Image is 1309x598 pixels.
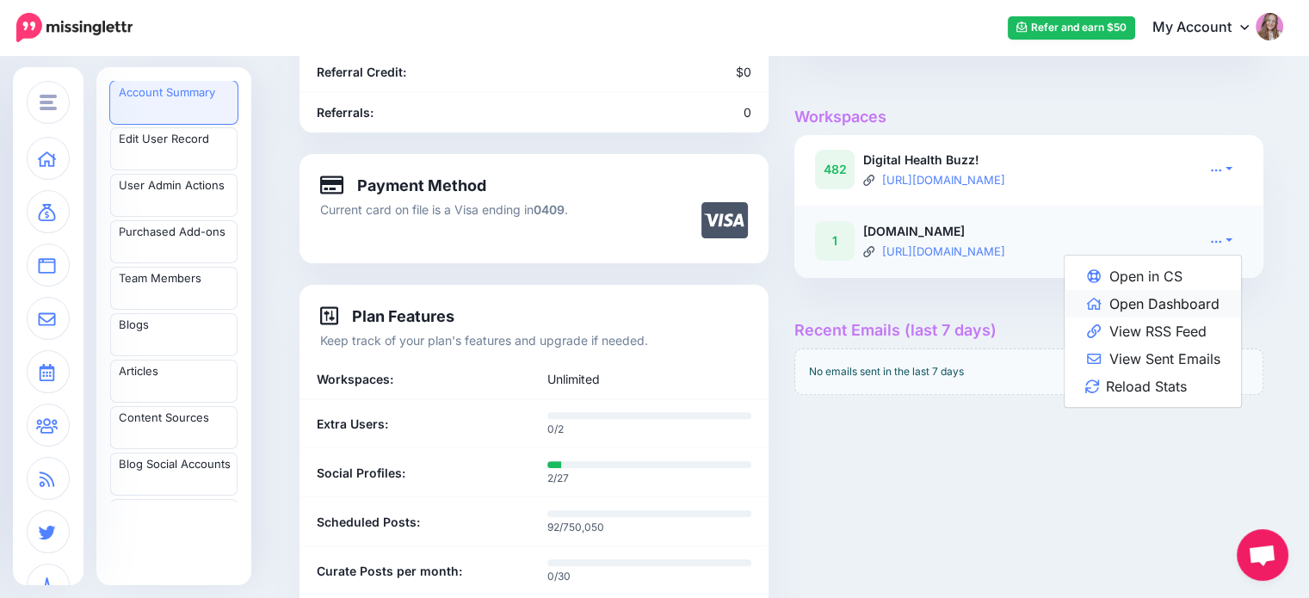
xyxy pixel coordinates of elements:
[815,221,855,261] div: 1
[863,224,965,238] b: [DOMAIN_NAME]
[1065,345,1241,373] a: View Sent Emails
[1065,290,1241,317] a: Open Dashboard
[534,62,765,82] div: $0
[547,568,752,585] p: 0/30
[110,499,238,542] a: Blog Branding Templates
[794,108,1263,126] h4: Workspaces
[110,220,238,263] a: Purchased Add-ons
[534,369,765,389] div: Unlimited
[794,348,1263,395] div: No emails sent in the last 7 days
[547,470,752,487] p: 2/27
[320,175,486,195] h4: Payment Method
[110,313,238,356] a: Blogs
[317,65,406,79] b: Referral Credit:
[317,105,374,120] b: Referrals:
[110,453,238,496] a: Blog Social Accounts
[110,81,238,124] a: Account Summary
[794,321,1263,340] h4: Recent Emails (last 7 days)
[110,127,238,170] a: Edit User Record
[547,519,752,536] p: 92/750,050
[320,330,748,350] p: Keep track of your plan's features and upgrade if needed.
[317,561,462,581] b: Curate Posts per month:
[110,406,238,449] a: Content Sources
[317,463,405,483] b: Social Profiles:
[1237,529,1288,581] div: Chat abierto
[815,150,855,189] div: 482
[110,267,238,310] a: Team Members
[110,360,238,403] a: Articles
[1065,262,1241,290] a: Open in CS
[744,105,751,120] span: 0
[882,244,1005,258] a: [URL][DOMAIN_NAME]
[317,369,393,389] b: Workspaces:
[320,200,634,219] p: Current card on file is a Visa ending in .
[547,421,752,438] p: 0/2
[1135,7,1283,49] a: My Account
[1065,317,1241,345] a: View RSS Feed
[1065,373,1241,400] a: Reload Stats
[317,512,420,532] b: Scheduled Posts:
[110,174,238,217] a: User Admin Actions
[534,202,565,217] b: 0409
[317,414,388,434] b: Extra Users:
[40,95,57,110] img: menu.png
[863,152,979,167] b: Digital Health Buzz!
[16,13,133,42] img: Missinglettr
[1008,16,1135,40] a: Refer and earn $50
[320,305,454,326] h4: Plan Features
[882,173,1005,187] a: [URL][DOMAIN_NAME]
